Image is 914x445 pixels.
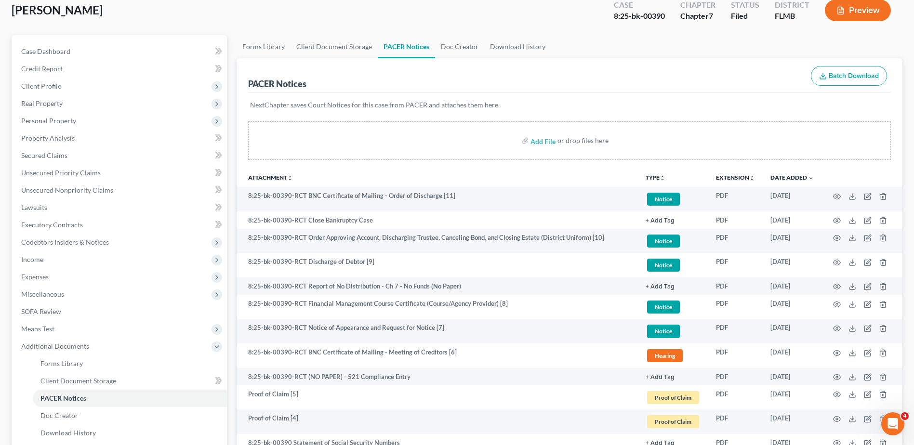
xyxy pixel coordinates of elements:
[646,175,665,181] button: TYPEunfold_more
[13,216,227,234] a: Executory Contracts
[763,295,821,319] td: [DATE]
[708,343,763,368] td: PDF
[40,377,116,385] span: Client Document Storage
[763,319,821,344] td: [DATE]
[763,187,821,211] td: [DATE]
[646,414,701,430] a: Proof of Claim
[647,193,680,206] span: Notice
[708,187,763,211] td: PDF
[237,229,638,253] td: 8:25-bk-00390-RCT Order Approving Account, Discharging Trustee, Canceling Bond, and Closing Estat...
[901,412,909,420] span: 4
[21,290,64,298] span: Miscellaneous
[21,99,63,107] span: Real Property
[811,66,887,86] button: Batch Download
[21,273,49,281] span: Expenses
[708,385,763,410] td: PDF
[763,343,821,368] td: [DATE]
[237,409,638,434] td: Proof of Claim [4]
[763,229,821,253] td: [DATE]
[709,11,713,20] span: 7
[614,11,665,22] div: 8:25-bk-00390
[646,372,701,381] a: + Add Tag
[484,35,551,58] a: Download History
[237,277,638,295] td: 8:25-bk-00390-RCT Report of No Distribution - Ch 7 - No Funds (No Paper)
[13,130,227,147] a: Property Analysis
[646,233,701,249] a: Notice
[21,117,76,125] span: Personal Property
[731,11,759,22] div: Filed
[21,134,75,142] span: Property Analysis
[13,303,227,320] a: SOFA Review
[680,11,715,22] div: Chapter
[13,199,227,216] a: Lawsuits
[33,372,227,390] a: Client Document Storage
[749,175,755,181] i: unfold_more
[21,82,61,90] span: Client Profile
[287,175,293,181] i: unfold_more
[237,295,638,319] td: 8:25-bk-00390-RCT Financial Management Course Certificate (Course/Agency Provider) [8]
[708,319,763,344] td: PDF
[13,164,227,182] a: Unsecured Priority Claims
[646,348,701,364] a: Hearing
[808,175,814,181] i: expand_more
[33,407,227,424] a: Doc Creator
[250,100,889,110] p: NextChapter saves Court Notices for this case from PACER and attaches them here.
[829,72,879,80] span: Batch Download
[237,253,638,278] td: 8:25-bk-00390-RCT Discharge of Debtor [9]
[237,211,638,229] td: 8:25-bk-00390-RCT Close Bankruptcy Case
[646,282,701,291] a: + Add Tag
[40,394,86,402] span: PACER Notices
[40,359,83,367] span: Forms Library
[708,295,763,319] td: PDF
[21,255,43,263] span: Income
[647,235,680,248] span: Notice
[237,385,638,410] td: Proof of Claim [5]
[557,136,609,145] div: or drop files here
[40,429,96,437] span: Download History
[881,412,904,435] iframe: Intercom live chat
[21,47,70,55] span: Case Dashboard
[21,307,61,315] span: SOFA Review
[21,203,47,211] span: Lawsuits
[21,65,63,73] span: Credit Report
[248,174,293,181] a: Attachmentunfold_more
[646,216,701,225] a: + Add Tag
[21,221,83,229] span: Executory Contracts
[708,368,763,385] td: PDF
[647,259,680,272] span: Notice
[646,284,675,290] button: + Add Tag
[763,211,821,229] td: [DATE]
[237,368,638,385] td: 8:25-bk-00390-RCT (NO PAPER) - 521 Compliance Entry
[646,218,675,224] button: + Add Tag
[33,355,227,372] a: Forms Library
[21,151,67,159] span: Secured Claims
[647,415,699,428] span: Proof of Claim
[646,390,701,406] a: Proof of Claim
[13,147,227,164] a: Secured Claims
[646,323,701,339] a: Notice
[435,35,484,58] a: Doc Creator
[708,253,763,278] td: PDF
[378,35,435,58] a: PACER Notices
[13,43,227,60] a: Case Dashboard
[708,277,763,295] td: PDF
[763,253,821,278] td: [DATE]
[237,319,638,344] td: 8:25-bk-00390-RCT Notice of Appearance and Request for Notice [7]
[33,390,227,407] a: PACER Notices
[21,169,101,177] span: Unsecured Priority Claims
[708,229,763,253] td: PDF
[763,385,821,410] td: [DATE]
[21,325,54,333] span: Means Test
[646,257,701,273] a: Notice
[763,368,821,385] td: [DATE]
[647,391,699,404] span: Proof of Claim
[646,299,701,315] a: Notice
[237,343,638,368] td: 8:25-bk-00390-RCT BNC Certificate of Mailing - Meeting of Creditors [6]
[646,374,675,380] button: + Add Tag
[237,35,291,58] a: Forms Library
[21,342,89,350] span: Additional Documents
[708,409,763,434] td: PDF
[21,238,109,246] span: Codebtors Insiders & Notices
[291,35,378,58] a: Client Document Storage
[40,411,78,419] span: Doc Creator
